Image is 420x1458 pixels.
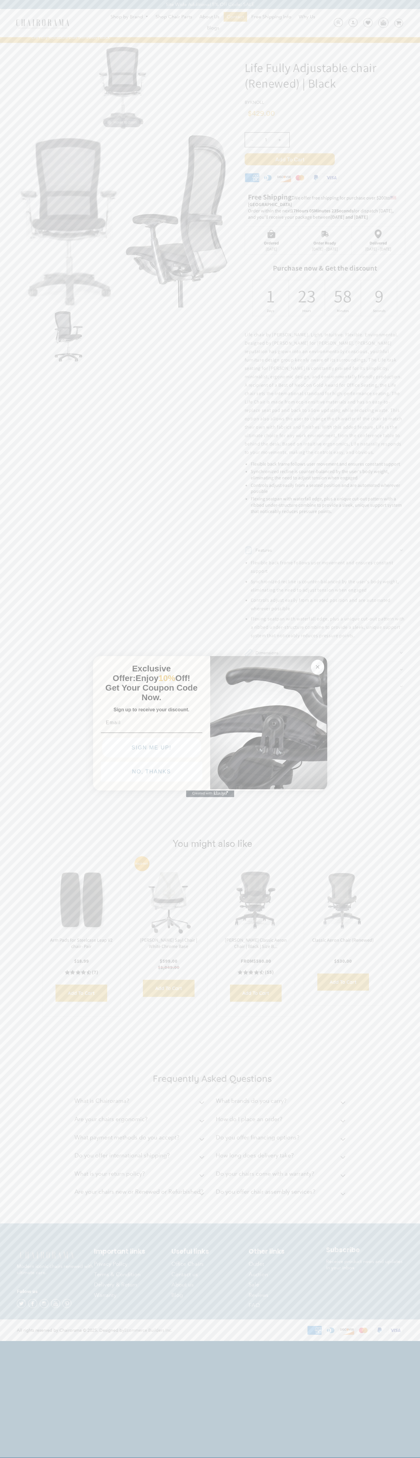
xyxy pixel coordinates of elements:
[102,738,201,757] button: SIGN ME UP!
[159,673,175,683] span: 10%
[186,790,234,797] a: Created with Klaviyo - opens in a new tab
[113,664,171,683] span: Exclusive Offer:
[210,655,327,789] img: 92d77583-a095-41f6-84e7-858462e0427a.jpeg
[105,683,198,702] span: Get Your Coupon Code Now.
[136,673,190,683] span: Enjoy Off!
[101,717,202,729] input: Email
[113,707,189,712] span: Sign up to receive your discount.
[101,762,202,781] button: NO, THANKS
[311,660,324,675] button: Close dialog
